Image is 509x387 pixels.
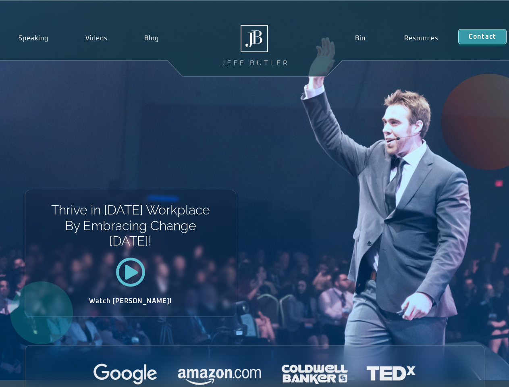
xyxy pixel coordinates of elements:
a: Contact [458,29,507,44]
a: Blog [126,29,177,48]
a: Resources [385,29,458,48]
a: Videos [67,29,126,48]
h1: Thrive in [DATE] Workplace By Embracing Change [DATE]! [50,202,210,249]
h2: Watch [PERSON_NAME]! [54,298,208,304]
a: Bio [335,29,385,48]
span: Contact [469,33,496,40]
nav: Menu [335,29,458,48]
